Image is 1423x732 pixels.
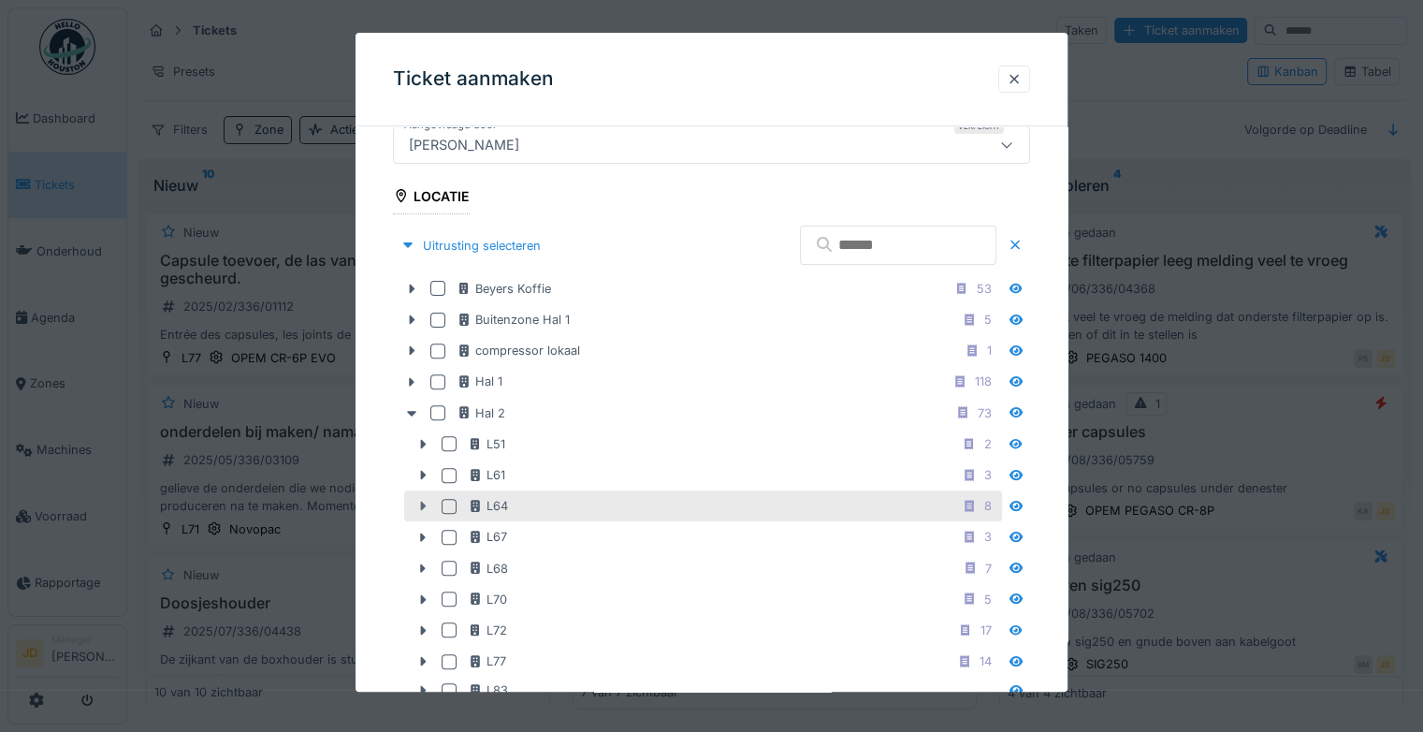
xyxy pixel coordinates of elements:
[457,342,580,359] div: compressor lokaal
[980,622,992,639] div: 17
[468,622,507,639] div: L72
[468,591,507,608] div: L70
[468,435,505,453] div: L51
[984,311,992,329] div: 5
[984,435,992,453] div: 2
[393,233,548,258] div: Uitrusting selecteren
[954,119,1004,134] div: Verplicht
[984,529,992,547] div: 3
[468,497,508,515] div: L64
[457,311,570,329] div: Buitenzone Hal 1
[457,373,502,391] div: Hal 1
[468,681,508,699] div: L83
[977,280,992,298] div: 53
[393,183,470,214] div: Locatie
[393,67,554,91] h3: Ticket aanmaken
[468,466,505,484] div: L61
[978,404,992,422] div: 73
[975,373,992,391] div: 118
[984,591,992,608] div: 5
[457,404,505,422] div: Hal 2
[980,652,992,670] div: 14
[468,560,508,578] div: L68
[468,652,506,670] div: L77
[987,342,992,359] div: 1
[468,529,507,547] div: L67
[985,560,992,578] div: 7
[457,280,551,298] div: Beyers Koffie
[401,135,527,155] div: [PERSON_NAME]
[984,497,992,515] div: 8
[984,466,992,484] div: 3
